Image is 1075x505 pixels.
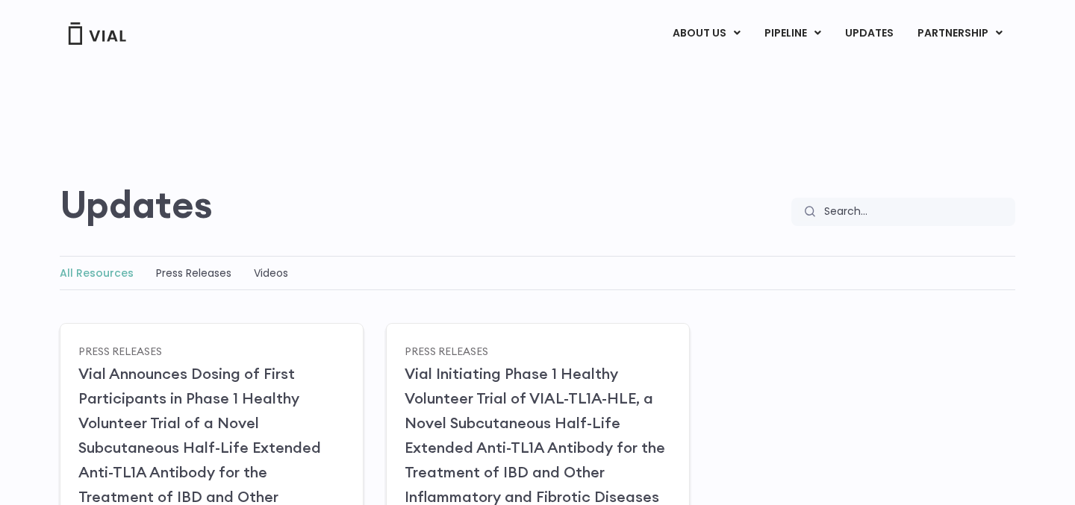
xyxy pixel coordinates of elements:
a: PIPELINEMenu Toggle [752,21,832,46]
a: All Resources [60,266,134,280]
h2: Updates [60,183,213,226]
a: Press Releases [78,344,162,357]
img: Vial Logo [67,22,127,45]
a: ABOUT USMenu Toggle [661,21,752,46]
a: PARTNERSHIPMenu Toggle [906,21,1015,46]
a: UPDATES [833,21,905,46]
input: Search... [814,198,1015,226]
a: Press Releases [156,266,231,280]
a: Videos [254,266,288,280]
a: Press Releases [405,344,488,357]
